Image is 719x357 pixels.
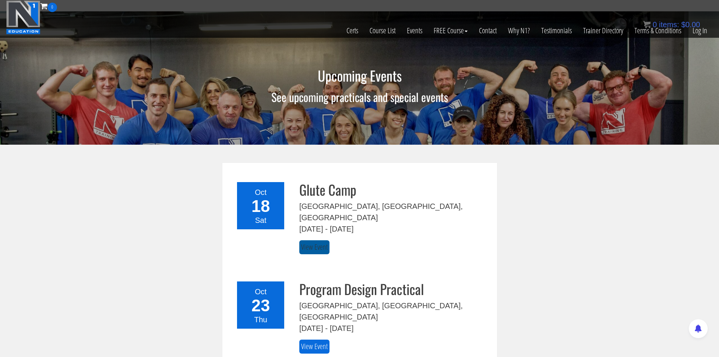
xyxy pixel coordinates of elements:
span: $ [681,20,685,29]
a: 0 [40,1,57,11]
a: Trainer Directory [577,12,629,49]
div: Oct [242,187,280,198]
span: items: [659,20,679,29]
a: View Event [299,340,329,354]
a: Events [401,12,428,49]
div: 23 [242,297,280,314]
img: n1-education [6,0,40,34]
h2: See upcoming practicals and special events [218,91,502,103]
div: [DATE] - [DATE] [299,323,486,334]
a: FREE Course [428,12,473,49]
h3: Glute Camp [299,182,486,197]
bdi: 0.00 [681,20,700,29]
span: 0 [48,3,57,12]
a: Terms & Conditions [629,12,687,49]
div: [GEOGRAPHIC_DATA], [GEOGRAPHIC_DATA], [GEOGRAPHIC_DATA] [299,201,486,223]
div: Thu [242,314,280,325]
div: Sat [242,215,280,226]
a: Course List [364,12,401,49]
a: Certs [341,12,364,49]
h1: Upcoming Events [222,68,498,83]
a: View Event [299,240,329,254]
div: Oct [242,286,280,297]
img: icon11.png [643,21,651,28]
span: 0 [653,20,657,29]
a: Log In [687,12,713,49]
a: Contact [473,12,502,49]
a: 0 items: $0.00 [643,20,700,29]
a: Why N1? [502,12,536,49]
h3: Program Design Practical [299,281,486,297]
div: [DATE] - [DATE] [299,223,486,235]
div: [GEOGRAPHIC_DATA], [GEOGRAPHIC_DATA], [GEOGRAPHIC_DATA] [299,300,486,323]
div: 18 [242,198,280,215]
a: Testimonials [536,12,577,49]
